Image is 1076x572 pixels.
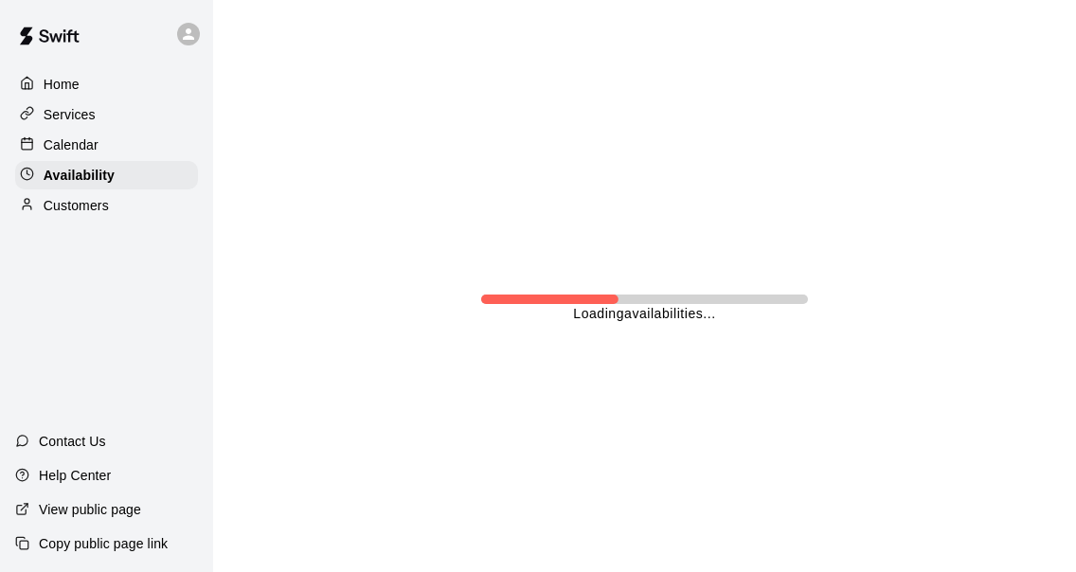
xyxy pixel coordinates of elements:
a: Availability [15,161,198,189]
p: Contact Us [39,432,106,451]
p: View public page [39,500,141,519]
a: Services [15,100,198,129]
p: Loading availabilities ... [573,304,715,324]
p: Calendar [44,135,99,154]
p: Home [44,75,80,94]
p: Help Center [39,466,111,485]
p: Availability [44,166,115,185]
a: Home [15,70,198,98]
p: Copy public page link [39,534,168,553]
p: Customers [44,196,109,215]
a: Customers [15,191,198,220]
a: Calendar [15,131,198,159]
p: Services [44,105,96,124]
